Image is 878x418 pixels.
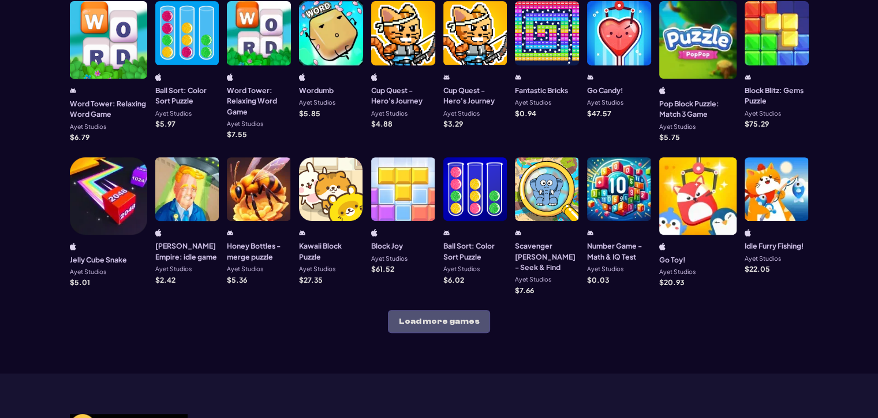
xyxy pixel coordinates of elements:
[443,229,450,236] img: android
[227,276,247,283] p: $ 5.36
[155,241,219,262] h3: [PERSON_NAME] Empire: idle game
[70,279,90,286] p: $ 5.01
[227,229,233,236] img: android
[443,85,507,106] h3: Cup Quest - Hero's Journey
[745,85,809,106] h3: Block Blitz: Gems Puzzle
[515,73,521,81] img: android
[70,269,106,275] p: Ayet Studios
[70,98,147,120] h3: Word Tower: Relaxing Word Game
[227,121,263,127] p: Ayet Studios
[745,73,751,81] img: android
[515,110,536,117] p: $ 0.94
[515,287,534,294] p: $ 7.66
[155,85,219,106] h3: Ball Sort: Color Sort Puzzle
[443,241,507,262] h3: Ball Sort: Color Sort Puzzle
[227,131,247,138] p: $ 7.55
[371,110,408,117] p: Ayet Studios
[443,266,480,272] p: Ayet Studios
[70,134,89,140] p: $ 6.79
[515,276,551,283] p: Ayet Studios
[587,73,593,81] img: android
[70,124,106,130] p: Ayet Studios
[745,256,781,262] p: Ayet Studios
[371,256,408,262] p: Ayet Studios
[587,276,609,283] p: $ 0.03
[299,110,320,117] p: $ 5.85
[587,229,593,236] img: android
[745,110,781,117] p: Ayet Studios
[155,229,162,236] img: ios
[587,110,611,117] p: $ 47.57
[155,276,175,283] p: $ 2.42
[371,229,378,236] img: ios
[659,254,686,265] h3: Go Toy!
[443,120,463,127] p: $ 3.29
[299,73,305,81] img: ios
[443,110,480,117] p: Ayet Studios
[515,85,568,95] h3: Fantastic Bricks
[515,229,521,236] img: android
[388,310,490,333] button: Load more games
[70,243,76,250] img: ios
[587,99,623,106] p: Ayet Studios
[659,134,680,140] p: $ 5.75
[587,266,623,272] p: Ayet Studios
[659,87,666,94] img: ios
[443,73,450,81] img: android
[659,269,696,275] p: Ayet Studios
[70,87,76,94] img: android
[371,73,378,81] img: ios
[659,98,737,120] h3: Pop Block Puzzle: Match 3 Game
[745,241,804,251] h3: Idle Furry Fishing!
[227,85,291,117] h3: Word Tower: Relaxing Word Game
[515,241,579,272] h3: Scavenger [PERSON_NAME] - Seek & Find
[443,276,464,283] p: $ 6.02
[299,85,334,95] h3: Wordumb
[659,124,696,130] p: Ayet Studios
[745,120,769,127] p: $ 75.29
[155,73,162,81] img: ios
[155,110,192,117] p: Ayet Studios
[155,266,192,272] p: Ayet Studios
[299,229,305,236] img: android
[587,241,651,262] h3: Number Game - Math & IQ Test
[371,85,435,106] h3: Cup Quest - Hero's Journey
[745,229,751,236] img: ios
[70,254,127,265] h3: Jelly Cube Snake
[155,120,175,127] p: $ 5.97
[227,266,263,272] p: Ayet Studios
[515,99,551,106] p: Ayet Studios
[299,276,323,283] p: $ 27.35
[299,241,363,262] h3: Kawaii Block Puzzle
[587,85,623,95] h3: Go Candy!
[745,265,770,272] p: $ 22.05
[227,241,291,262] h3: Honey Bottles - merge puzzle
[659,243,666,250] img: ios
[371,265,394,272] p: $ 61.52
[371,241,403,251] h3: Block Joy
[299,266,335,272] p: Ayet Studios
[659,279,684,286] p: $ 20.93
[299,99,335,106] p: Ayet Studios
[227,73,233,81] img: ios
[371,120,393,127] p: $ 4.88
